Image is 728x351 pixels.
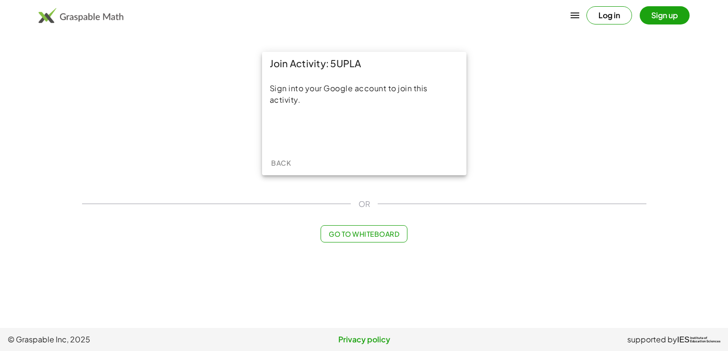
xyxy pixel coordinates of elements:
[262,52,466,75] div: Join Activity: 5UPLA
[311,120,417,141] iframe: Sign in with Google Button
[627,334,677,345] span: supported by
[270,83,459,106] div: Sign into your Google account to join this activity.
[358,198,370,210] span: OR
[321,225,407,242] button: Go to Whiteboard
[8,334,245,345] span: © Graspable Inc, 2025
[677,335,690,344] span: IES
[690,337,720,343] span: Institute of Education Sciences
[271,158,291,167] span: Back
[329,230,399,238] span: Go to Whiteboard
[266,154,297,171] button: Back
[245,334,483,345] a: Privacy policy
[640,6,690,24] button: Sign up
[677,334,720,345] a: IESInstitute ofEducation Sciences
[586,6,632,24] button: Log in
